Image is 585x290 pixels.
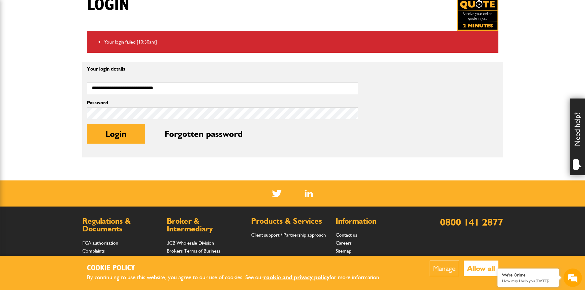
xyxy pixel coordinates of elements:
[251,232,326,238] a: Client support / Partnership approach
[87,100,358,105] label: Password
[146,124,261,144] button: Forgotten password
[430,261,459,276] button: Manage
[8,75,112,88] input: Enter your email address
[167,217,245,233] h2: Broker & Intermediary
[8,111,112,184] textarea: Type your message and hit 'Enter'
[336,248,351,254] a: Sitemap
[8,93,112,106] input: Enter your phone number
[263,274,330,281] a: cookie and privacy policy
[32,34,103,42] div: Chat with us now
[336,232,357,238] a: Contact us
[82,248,105,254] a: Complaints
[10,34,26,43] img: d_20077148190_company_1631870298795_20077148190
[336,217,414,225] h2: Information
[502,273,554,278] div: We're Online!
[84,189,111,197] em: Start Chat
[251,217,330,225] h2: Products & Services
[305,190,313,197] img: Linked In
[464,261,498,276] button: Allow all
[87,67,358,72] p: Your login details
[87,124,145,144] button: Login
[87,264,391,273] h2: Cookie Policy
[104,38,494,46] li: Your login failed [10:30am]
[305,190,313,197] a: LinkedIn
[570,99,585,175] div: Need help?
[101,3,115,18] div: Minimize live chat window
[167,248,220,254] a: Brokers Terms of Business
[167,240,214,246] a: JCB Wholesale Division
[82,240,118,246] a: FCA authorisation
[87,273,391,282] p: By continuing to use this website, you agree to our use of cookies. See our for more information.
[440,216,503,228] a: 0800 141 2877
[82,217,161,233] h2: Regulations & Documents
[336,240,352,246] a: Careers
[8,57,112,70] input: Enter your last name
[502,279,554,283] p: How may I help you today?
[272,190,282,197] img: Twitter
